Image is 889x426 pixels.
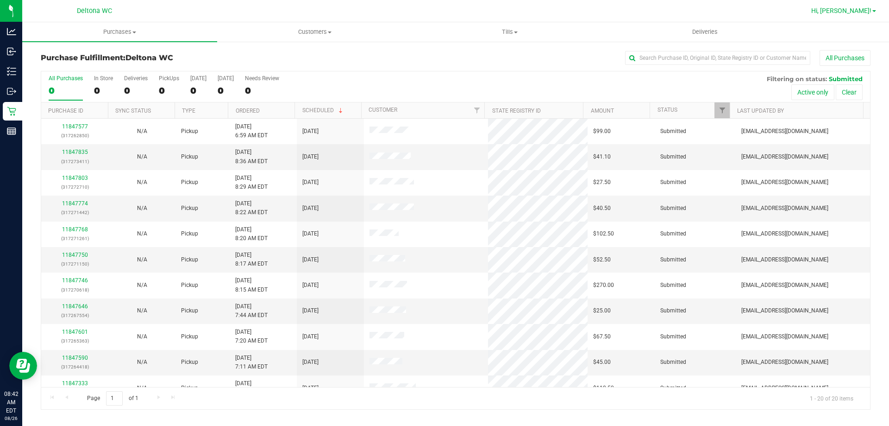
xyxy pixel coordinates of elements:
inline-svg: Analytics [7,27,16,36]
a: Customer [369,107,397,113]
p: (317272710) [47,183,103,191]
div: Needs Review [245,75,279,82]
span: Not Applicable [137,282,147,288]
span: Not Applicable [137,205,147,211]
span: Purchases [22,28,217,36]
div: 0 [245,85,279,96]
div: 0 [124,85,148,96]
div: [DATE] [190,75,207,82]
span: Not Applicable [137,359,147,365]
a: Purchases [22,22,217,42]
span: Not Applicable [137,385,147,391]
p: (317264418) [47,362,103,371]
a: Filter [714,102,730,118]
span: $45.00 [593,358,611,367]
span: Pickup [181,358,198,367]
a: Scheduled [302,107,344,114]
span: [DATE] [302,281,319,290]
button: Active only [791,84,834,100]
button: N/A [137,204,147,213]
span: [EMAIL_ADDRESS][DOMAIN_NAME] [741,306,828,315]
span: [DATE] [302,332,319,341]
p: (317267554) [47,311,103,320]
span: Customers [218,28,412,36]
span: Tills [413,28,607,36]
a: Tills [412,22,607,42]
a: Amount [591,108,614,114]
span: [DATE] [302,178,319,187]
button: N/A [137,306,147,315]
button: N/A [137,127,147,136]
span: [DATE] 6:59 AM EDT [235,122,268,140]
span: [DATE] 7:44 AM EDT [235,302,268,320]
span: Not Applicable [137,179,147,185]
span: Pickup [181,229,198,238]
span: Submitted [660,255,686,264]
span: Pickup [181,127,198,136]
span: [EMAIL_ADDRESS][DOMAIN_NAME] [741,255,828,264]
a: 11847774 [62,200,88,207]
a: Deliveries [607,22,802,42]
button: N/A [137,178,147,187]
span: Submitted [660,127,686,136]
span: [EMAIL_ADDRESS][DOMAIN_NAME] [741,127,828,136]
span: $67.50 [593,332,611,341]
span: Pickup [181,281,198,290]
inline-svg: Reports [7,127,16,136]
span: [DATE] 7:11 AM EDT [235,354,268,371]
button: N/A [137,332,147,341]
span: Deliveries [680,28,730,36]
p: 08/26 [4,415,18,422]
span: Pickup [181,178,198,187]
span: [EMAIL_ADDRESS][DOMAIN_NAME] [741,204,828,213]
span: $102.50 [593,229,614,238]
div: All Purchases [49,75,83,82]
span: Submitted [660,358,686,367]
button: N/A [137,384,147,393]
div: 0 [218,85,234,96]
span: Not Applicable [137,256,147,263]
span: Deltona WC [125,53,173,62]
a: 11847590 [62,355,88,361]
p: (317262850) [47,131,103,140]
div: [DATE] [218,75,234,82]
inline-svg: Retail [7,107,16,116]
button: Clear [836,84,863,100]
span: Submitted [660,153,686,161]
span: $270.00 [593,281,614,290]
span: [DATE] 8:29 AM EDT [235,174,268,191]
span: [EMAIL_ADDRESS][DOMAIN_NAME] [741,178,828,187]
a: State Registry ID [492,108,541,114]
span: Pickup [181,204,198,213]
a: 11847577 [62,123,88,130]
span: $25.00 [593,306,611,315]
span: Submitted [660,229,686,238]
span: [DATE] 8:54 PM EDT [235,379,268,397]
span: [EMAIL_ADDRESS][DOMAIN_NAME] [741,332,828,341]
span: [DATE] [302,153,319,161]
span: Submitted [829,75,863,83]
a: Type [182,108,195,114]
button: N/A [137,255,147,264]
span: [DATE] [302,306,319,315]
span: Filtering on status: [767,75,827,83]
span: Hi, [PERSON_NAME]! [811,7,871,14]
div: 0 [190,85,207,96]
span: 1 - 20 of 20 items [802,391,861,405]
a: 11847601 [62,329,88,335]
span: Pickup [181,153,198,161]
span: [EMAIL_ADDRESS][DOMAIN_NAME] [741,384,828,393]
div: PickUps [159,75,179,82]
p: (317270618) [47,286,103,294]
span: [DATE] [302,358,319,367]
span: [DATE] 8:20 AM EDT [235,225,268,243]
h3: Purchase Fulfillment: [41,54,317,62]
span: Submitted [660,332,686,341]
button: N/A [137,358,147,367]
a: Sync Status [115,108,151,114]
span: Submitted [660,204,686,213]
input: 1 [106,391,123,406]
a: 11847750 [62,252,88,258]
p: (317265363) [47,337,103,345]
p: (317273411) [47,157,103,166]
